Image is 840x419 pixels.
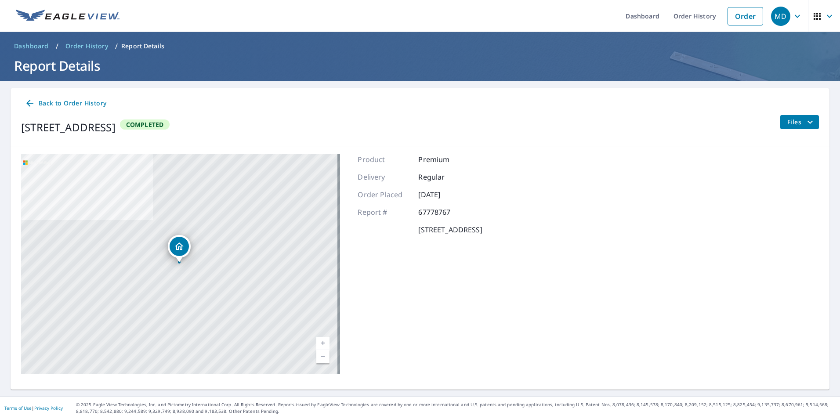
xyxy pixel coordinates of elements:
[11,57,829,75] h1: Report Details
[771,7,790,26] div: MD
[16,10,119,23] img: EV Logo
[4,405,63,411] p: |
[115,41,118,51] li: /
[65,42,108,51] span: Order History
[56,41,58,51] li: /
[14,42,49,51] span: Dashboard
[121,42,164,51] p: Report Details
[21,95,110,112] a: Back to Order History
[358,189,410,200] p: Order Placed
[168,235,191,262] div: Dropped pin, building 1, Residential property, 32 E Bayshore Blvd Jacksonville, NC 28540
[728,7,763,25] a: Order
[418,172,471,182] p: Regular
[358,172,410,182] p: Delivery
[62,39,112,53] a: Order History
[418,207,471,217] p: 67778767
[11,39,829,53] nav: breadcrumb
[787,117,815,127] span: Files
[780,115,819,129] button: filesDropdownBtn-67778767
[121,120,169,129] span: Completed
[4,405,32,411] a: Terms of Use
[418,154,471,165] p: Premium
[316,350,329,363] a: Current Level 17, Zoom Out
[418,224,482,235] p: [STREET_ADDRESS]
[358,207,410,217] p: Report #
[25,98,106,109] span: Back to Order History
[76,401,836,415] p: © 2025 Eagle View Technologies, Inc. and Pictometry International Corp. All Rights Reserved. Repo...
[21,119,116,135] div: [STREET_ADDRESS]
[316,337,329,350] a: Current Level 17, Zoom In
[34,405,63,411] a: Privacy Policy
[11,39,52,53] a: Dashboard
[418,189,471,200] p: [DATE]
[358,154,410,165] p: Product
